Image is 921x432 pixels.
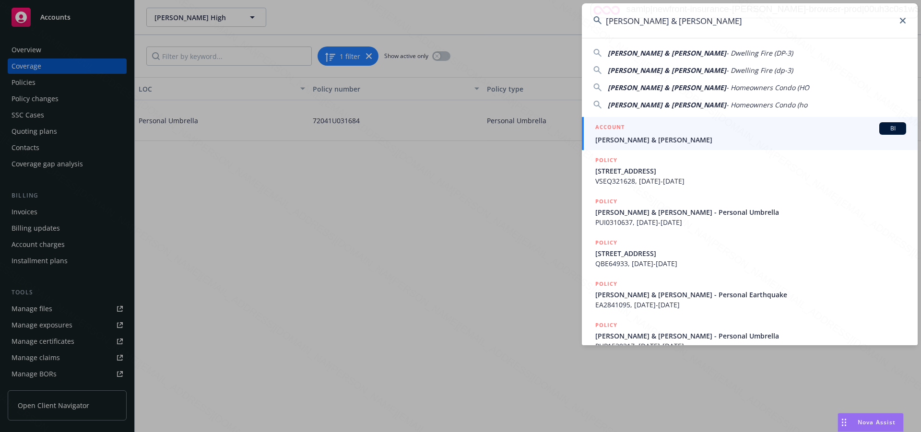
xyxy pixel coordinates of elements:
h5: ACCOUNT [595,122,625,134]
span: PUI0310637, [DATE]-[DATE] [595,217,906,227]
span: [PERSON_NAME] & [PERSON_NAME] - Personal Earthquake [595,290,906,300]
a: POLICY[PERSON_NAME] & [PERSON_NAME] - Personal UmbrellaPUP1539317, [DATE]-[DATE] [582,315,918,356]
button: Nova Assist [838,413,904,432]
span: QBE64933, [DATE]-[DATE] [595,258,906,269]
span: [PERSON_NAME] & [PERSON_NAME] [608,66,726,75]
a: ACCOUNTBI[PERSON_NAME] & [PERSON_NAME] [582,117,918,150]
span: [PERSON_NAME] & [PERSON_NAME] [608,83,726,92]
h5: POLICY [595,320,617,330]
span: - Homeowners Condo (ho [726,100,807,109]
h5: POLICY [595,197,617,206]
span: - Dwelling Fire (DP-3) [726,48,793,58]
a: POLICY[STREET_ADDRESS]QBE64933, [DATE]-[DATE] [582,233,918,274]
span: Nova Assist [858,418,896,426]
span: [PERSON_NAME] & [PERSON_NAME] - Personal Umbrella [595,331,906,341]
span: - Dwelling Fire (dp-3) [726,66,793,75]
span: EA2841095, [DATE]-[DATE] [595,300,906,310]
a: POLICY[STREET_ADDRESS]VSEQ321628, [DATE]-[DATE] [582,150,918,191]
span: [PERSON_NAME] & [PERSON_NAME] [608,100,726,109]
a: POLICY[PERSON_NAME] & [PERSON_NAME] - Personal UmbrellaPUI0310637, [DATE]-[DATE] [582,191,918,233]
h5: POLICY [595,238,617,247]
span: BI [883,124,902,133]
h5: POLICY [595,279,617,289]
div: Drag to move [838,413,850,432]
span: [PERSON_NAME] & [PERSON_NAME] - Personal Umbrella [595,207,906,217]
span: VSEQ321628, [DATE]-[DATE] [595,176,906,186]
span: [PERSON_NAME] & [PERSON_NAME] [608,48,726,58]
span: PUP1539317, [DATE]-[DATE] [595,341,906,351]
span: [STREET_ADDRESS] [595,248,906,258]
h5: POLICY [595,155,617,165]
span: [PERSON_NAME] & [PERSON_NAME] [595,135,906,145]
span: [STREET_ADDRESS] [595,166,906,176]
input: Search... [582,3,918,38]
span: - Homeowners Condo (HO [726,83,809,92]
a: POLICY[PERSON_NAME] & [PERSON_NAME] - Personal EarthquakeEA2841095, [DATE]-[DATE] [582,274,918,315]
